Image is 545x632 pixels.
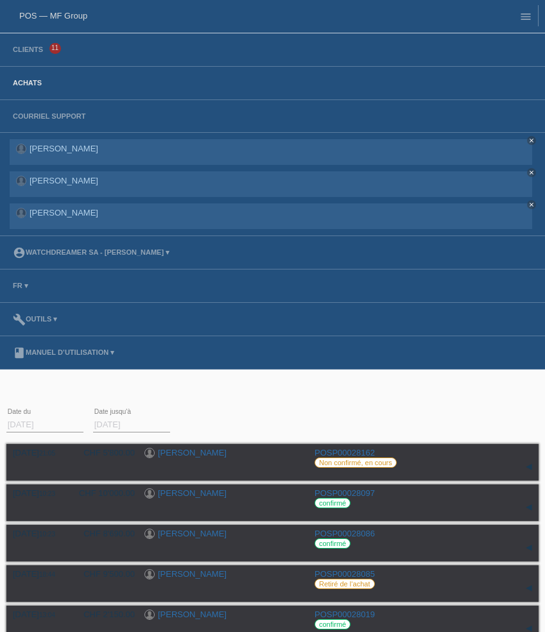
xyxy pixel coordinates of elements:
[13,313,26,326] i: build
[13,529,64,538] div: [DATE]
[74,569,135,579] div: CHF 9'500.00
[315,619,350,629] label: confirmé
[30,144,98,153] a: [PERSON_NAME]
[315,610,375,619] a: POSP00028019
[39,490,55,497] span: 10:23
[315,538,350,549] label: confirmé
[513,12,539,20] a: menu
[527,136,536,145] a: close
[74,529,135,538] div: CHF 8'690.00
[13,346,26,359] i: book
[13,488,64,498] div: [DATE]
[519,457,539,477] div: étendre/coller
[315,498,350,508] label: confirmé
[315,579,375,589] label: Retiré de l‘achat
[528,201,535,208] i: close
[74,448,135,457] div: CHF 5'800.00
[158,448,227,457] a: [PERSON_NAME]
[6,248,176,256] a: account_circleWatchdreamer SA - [PERSON_NAME] ▾
[13,569,64,579] div: [DATE]
[30,208,98,218] a: [PERSON_NAME]
[39,571,55,578] span: 18:44
[49,43,61,54] span: 11
[315,569,375,579] a: POSP00028085
[527,200,536,209] a: close
[315,488,375,498] a: POSP00028097
[30,176,98,185] a: [PERSON_NAME]
[158,488,227,498] a: [PERSON_NAME]
[519,10,532,23] i: menu
[13,448,64,457] div: [DATE]
[39,531,55,538] span: 10:23
[158,569,227,579] a: [PERSON_NAME]
[74,610,135,619] div: CHF 2'150.00
[39,611,55,619] span: 13:04
[13,610,64,619] div: [DATE]
[6,112,92,120] a: Courriel Support
[6,315,64,323] a: buildOutils ▾
[6,282,35,289] a: FR ▾
[39,450,55,457] span: 21:05
[13,246,26,259] i: account_circle
[315,529,375,538] a: POSP00028086
[158,610,227,619] a: [PERSON_NAME]
[519,498,539,517] div: étendre/coller
[74,488,135,498] div: CHF 10'000.00
[519,538,539,558] div: étendre/coller
[158,529,227,538] a: [PERSON_NAME]
[527,168,536,177] a: close
[6,46,49,53] a: Clients
[19,11,87,21] a: POS — MF Group
[315,448,375,457] a: POSP00028162
[528,137,535,144] i: close
[6,348,121,356] a: bookManuel d’utilisation ▾
[528,169,535,176] i: close
[315,457,397,468] label: Non confirmé, en cours
[6,79,48,87] a: Achats
[519,579,539,598] div: étendre/coller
